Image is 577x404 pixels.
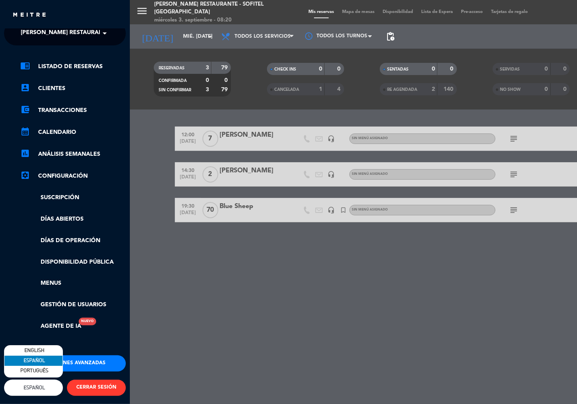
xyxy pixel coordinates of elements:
a: Menus [20,279,126,288]
span: pending_actions [385,32,395,41]
i: settings_applications [20,170,30,180]
a: account_balance_walletTransacciones [20,105,126,115]
a: English [4,346,62,356]
a: assessmentANÁLISIS SEMANALES [20,149,126,159]
i: account_box [20,83,30,92]
a: Suscripción [20,193,126,202]
a: Gestión de usuarios [20,300,126,309]
i: chrome_reader_mode [20,61,30,71]
i: calendar_month [20,127,30,136]
a: Português [4,366,62,376]
a: account_boxClientes [20,84,126,93]
i: account_balance_wallet [20,105,30,114]
a: Días de Operación [20,236,126,245]
a: chrome_reader_modeListado de Reservas [20,62,126,71]
a: Español [4,356,62,366]
a: Configuración [20,171,126,181]
a: calendar_monthCalendario [20,127,126,137]
a: Agente de IANuevo [20,322,81,331]
button: CERRAR SESIÓN [67,380,126,396]
button: Configuraciones avanzadas [4,355,126,372]
div: Nuevo [79,318,96,325]
img: MEITRE [12,12,47,18]
a: Disponibilidad pública [20,258,126,267]
a: Días abiertos [20,215,126,224]
span: [PERSON_NAME] restaurante - Sofitel [GEOGRAPHIC_DATA] [21,25,200,42]
i: assessment [20,148,30,158]
span: Español [22,385,45,391]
